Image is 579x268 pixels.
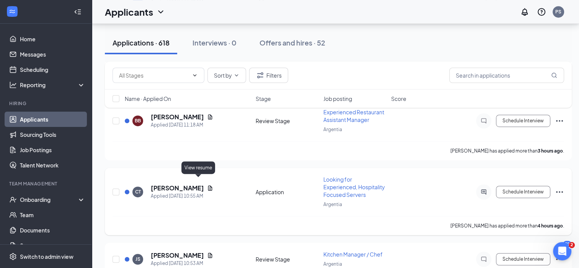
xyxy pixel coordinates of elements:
[20,158,85,173] a: Talent Network
[207,185,213,191] svg: Document
[538,223,563,229] b: 4 hours ago
[20,142,85,158] a: Job Postings
[105,5,153,18] h1: Applicants
[20,47,85,62] a: Messages
[569,242,575,248] span: 2
[151,260,213,267] div: Applied [DATE] 10:53 AM
[449,68,564,83] input: Search in applications
[20,127,85,142] a: Sourcing Tools
[9,100,84,107] div: Hiring
[8,8,16,15] svg: WorkstreamLogo
[256,255,319,263] div: Review Stage
[119,71,189,80] input: All Stages
[125,95,171,102] span: Name · Applied On
[207,114,213,120] svg: Document
[20,223,85,238] a: Documents
[20,253,73,260] div: Switch to admin view
[9,180,84,187] div: Team Management
[555,8,561,15] div: PS
[20,207,85,223] a: Team
[551,72,557,78] svg: MagnifyingGlass
[207,68,246,83] button: Sort byChevronDown
[323,201,342,207] span: Argentia
[20,81,86,89] div: Reporting
[496,186,550,198] button: Schedule Interview
[151,184,204,192] h5: [PERSON_NAME]
[259,38,325,47] div: Offers and hires · 52
[113,38,170,47] div: Applications · 618
[323,176,385,198] span: Looking for Experienced, Hospitality Focused Servers
[563,241,571,247] div: 30
[233,72,240,78] svg: ChevronDown
[249,68,288,83] button: Filter Filters
[151,251,204,260] h5: [PERSON_NAME]
[192,38,236,47] div: Interviews · 0
[74,8,82,16] svg: Collapse
[391,95,406,102] span: Score
[207,252,213,258] svg: Document
[151,192,213,200] div: Applied [DATE] 10:55 AM
[553,242,571,260] iframe: Intercom live chat
[181,161,215,174] div: View resume
[323,127,342,132] span: Argentia
[192,72,198,78] svg: ChevronDown
[450,148,564,154] p: [PERSON_NAME] has applied more than .
[323,95,352,102] span: Job posting
[323,109,384,123] span: Experienced Restaurant Assistant Manager
[496,253,550,265] button: Schedule Interview
[538,148,563,154] b: 3 hours ago
[20,196,79,203] div: Onboarding
[479,256,488,262] svg: ChatInactive
[555,187,564,197] svg: Ellipses
[256,71,265,80] svg: Filter
[256,188,319,196] div: Application
[479,189,488,195] svg: ActiveChat
[479,118,488,124] svg: ChatInactive
[256,117,319,125] div: Review Stage
[256,95,271,102] span: Stage
[20,238,85,253] a: Surveys
[520,7,529,16] svg: Notifications
[135,188,141,195] div: CT
[323,251,383,258] span: Kitchen Manager / Chef
[537,7,546,16] svg: QuestionInfo
[496,115,550,127] button: Schedule Interview
[20,112,85,127] a: Applicants
[156,7,165,16] svg: ChevronDown
[151,121,213,129] div: Applied [DATE] 11:18 AM
[135,117,141,124] div: BB
[20,31,85,47] a: Home
[323,261,342,267] span: Argentia
[20,62,85,77] a: Scheduling
[135,256,140,262] div: JS
[9,196,17,203] svg: UserCheck
[9,253,17,260] svg: Settings
[151,113,204,121] h5: [PERSON_NAME]
[555,116,564,125] svg: Ellipses
[214,73,232,78] span: Sort by
[9,81,17,89] svg: Analysis
[450,223,564,229] p: [PERSON_NAME] has applied more than .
